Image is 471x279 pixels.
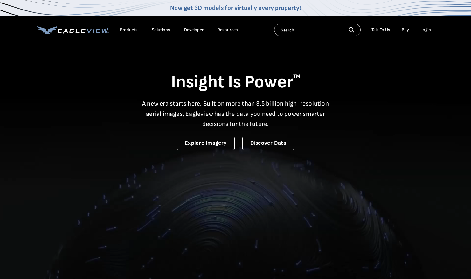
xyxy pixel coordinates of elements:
[37,71,434,94] h1: Insight Is Power
[402,27,409,33] a: Buy
[420,27,431,33] div: Login
[371,27,390,33] div: Talk To Us
[242,137,294,150] a: Discover Data
[274,24,361,36] input: Search
[177,137,235,150] a: Explore Imagery
[170,4,301,12] a: Now get 3D models for virtually every property!
[184,27,204,33] a: Developer
[152,27,170,33] div: Solutions
[120,27,138,33] div: Products
[293,73,300,80] sup: TM
[138,99,333,129] p: A new era starts here. Built on more than 3.5 billion high-resolution aerial images, Eagleview ha...
[218,27,238,33] div: Resources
